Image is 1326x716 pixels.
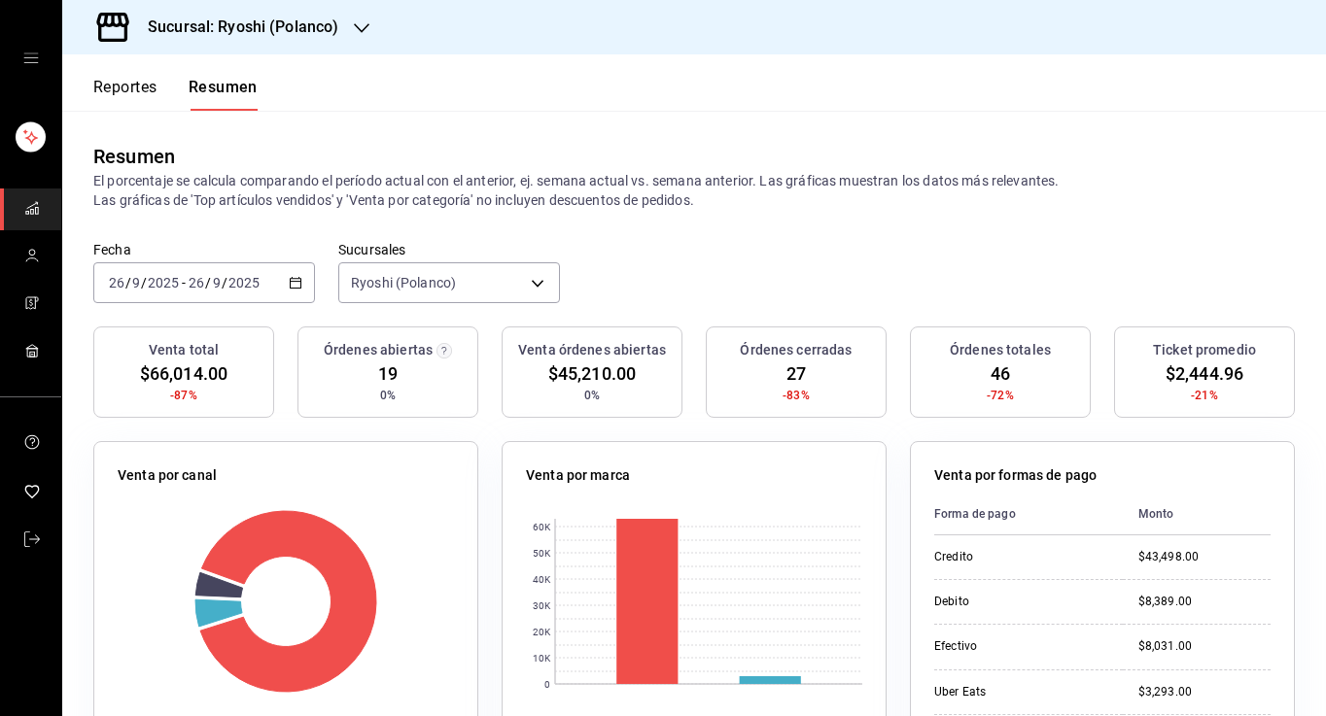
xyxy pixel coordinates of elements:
text: 50K [533,548,551,559]
input: ---- [147,275,180,290]
div: $8,389.00 [1138,594,1271,610]
span: - [182,275,186,290]
th: Forma de pago [934,494,1123,535]
h3: Sucursal: Ryoshi (Polanco) [132,16,338,39]
input: ---- [227,275,261,290]
span: 19 [378,360,398,387]
button: Reportes [93,78,157,111]
label: Sucursales [338,243,560,256]
h3: Órdenes abiertas [324,340,433,360]
span: Ryoshi (Polanco) [351,273,456,292]
div: Debito [934,594,1107,610]
div: $3,293.00 [1138,684,1271,700]
span: / [222,275,227,290]
span: -87% [170,387,197,404]
text: 20K [533,627,551,637]
button: open drawer [23,51,39,66]
h3: Ticket promedio [1153,340,1256,360]
div: navigation tabs [93,78,258,111]
input: -- [212,275,222,290]
button: Resumen [189,78,258,111]
h3: Órdenes cerradas [740,340,852,360]
p: Venta por formas de pago [934,465,1097,486]
span: 27 [786,360,806,387]
span: -72% [987,387,1014,404]
span: $66,014.00 [140,360,227,387]
p: El porcentaje se calcula comparando el período actual con el anterior, ej. semana actual vs. sema... [93,171,1295,210]
span: / [141,275,147,290]
p: Venta por marca [526,465,630,486]
input: -- [188,275,205,290]
span: / [205,275,211,290]
text: 60K [533,522,551,532]
span: 46 [991,360,1010,387]
span: -83% [783,387,810,404]
span: $45,210.00 [548,360,636,387]
text: 30K [533,600,551,611]
input: -- [108,275,125,290]
text: 10K [533,653,551,664]
div: Resumen [93,142,175,171]
input: -- [131,275,141,290]
span: -21% [1191,387,1218,404]
span: $2,444.96 [1166,360,1243,387]
div: $8,031.00 [1138,638,1271,655]
div: Uber Eats [934,684,1107,700]
th: Monto [1123,494,1271,535]
h3: Venta total [149,340,219,360]
text: 40K [533,574,551,585]
span: 0% [584,387,600,404]
div: Efectivo [934,638,1107,655]
span: / [125,275,131,290]
h3: Órdenes totales [950,340,1051,360]
div: $43,498.00 [1138,549,1271,565]
text: 0 [544,679,550,690]
div: Credito [934,549,1107,565]
span: 0% [380,387,396,404]
p: Venta por canal [118,465,217,486]
label: Fecha [93,243,315,256]
h3: Venta órdenes abiertas [518,340,666,360]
